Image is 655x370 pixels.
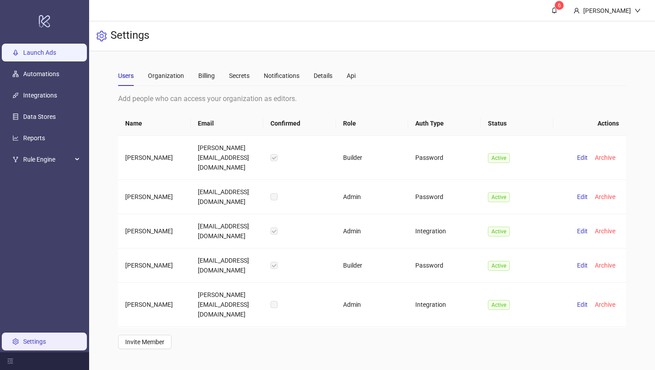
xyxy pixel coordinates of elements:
div: Notifications [264,71,299,81]
span: Archive [595,154,615,161]
td: [EMAIL_ADDRESS][DOMAIN_NAME] [191,214,263,248]
a: Data Stores [23,113,56,120]
span: Edit [577,193,588,200]
div: Details [314,71,332,81]
button: Edit [573,191,591,202]
th: Confirmed [263,111,336,136]
span: Archive [595,262,615,269]
span: Edit [577,228,588,235]
button: Invite Member [118,335,172,349]
span: Archive [595,193,615,200]
button: Edit [573,226,591,236]
td: Admin [336,283,409,327]
span: Archive [595,301,615,308]
td: [PERSON_NAME] [118,283,191,327]
span: Rule Engine [23,150,72,168]
a: Launch Ads [23,49,56,56]
td: Integration [408,214,481,248]
div: Billing [198,71,215,81]
button: Archive [591,299,619,310]
th: Email [191,111,263,136]
span: bell [551,7,557,13]
a: Automations [23,70,59,77]
th: Name [118,111,191,136]
th: Status [481,111,553,136]
button: Edit [573,299,591,310]
span: Edit [577,301,588,308]
div: Users [118,71,134,81]
span: fork [12,156,19,163]
th: Actions [553,111,626,136]
button: Archive [591,226,619,236]
td: Builder [336,248,409,283]
h3: Settings [111,28,149,44]
th: Auth Type [408,111,481,136]
div: Api [347,71,356,81]
button: Edit [573,152,591,163]
button: Archive [591,260,619,271]
span: Active [488,261,510,271]
span: Archive [595,228,615,235]
span: Active [488,153,510,163]
td: [EMAIL_ADDRESS][DOMAIN_NAME] [191,327,263,361]
div: Organization [148,71,184,81]
span: 6 [558,2,561,8]
td: [PERSON_NAME] [118,214,191,248]
th: Role [336,111,409,136]
span: Active [488,227,510,236]
td: Integration [408,283,481,327]
span: Active [488,192,510,202]
td: Builder [336,136,409,180]
td: [EMAIL_ADDRESS][DOMAIN_NAME] [191,180,263,214]
a: Reports [23,134,45,142]
button: Edit [573,260,591,271]
span: Edit [577,262,588,269]
td: [PERSON_NAME][EMAIL_ADDRESS][DOMAIN_NAME] [191,136,263,180]
button: Archive [591,191,619,202]
div: [PERSON_NAME] [580,6,635,16]
td: [PERSON_NAME][EMAIL_ADDRESS][DOMAIN_NAME] [191,283,263,327]
span: Invite Member [125,338,164,346]
td: [EMAIL_ADDRESS][DOMAIN_NAME] [191,248,263,283]
td: Password [408,248,481,283]
td: Password [408,327,481,361]
span: setting [96,31,107,41]
td: Admin [336,180,409,214]
td: Password [408,136,481,180]
td: [PERSON_NAME] [118,327,191,361]
td: Admin [336,214,409,248]
td: [PERSON_NAME] [118,248,191,283]
td: Password [408,180,481,214]
a: Settings [23,338,46,345]
td: [PERSON_NAME] [118,180,191,214]
div: Secrets [229,71,250,81]
sup: 6 [555,1,564,10]
td: Admin [336,327,409,361]
a: Integrations [23,92,57,99]
div: Add people who can access your organization as editors. [118,93,626,104]
span: Edit [577,154,588,161]
span: user [573,8,580,14]
button: Archive [591,152,619,163]
span: Active [488,300,510,310]
span: menu-fold [7,358,13,364]
td: [PERSON_NAME] [118,136,191,180]
span: down [635,8,641,14]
